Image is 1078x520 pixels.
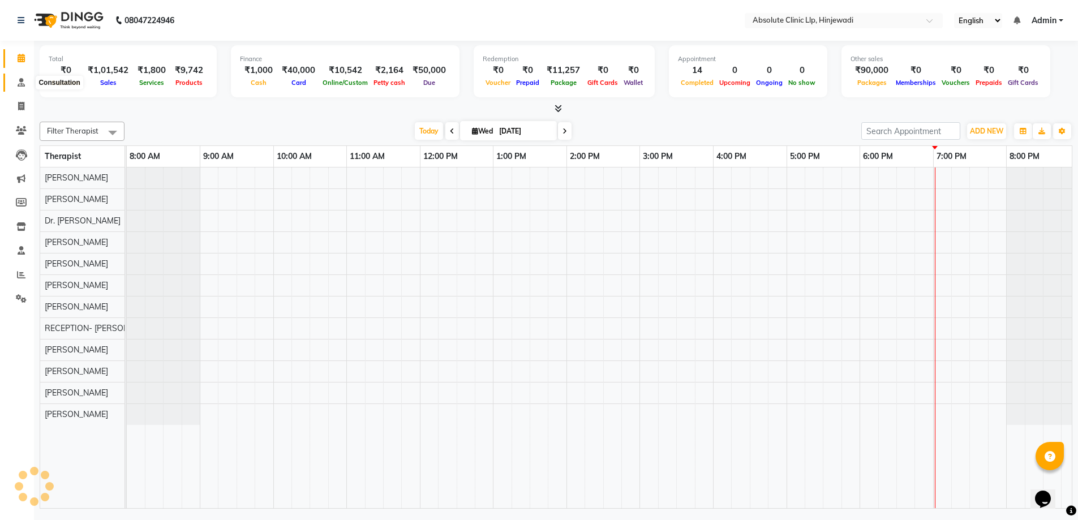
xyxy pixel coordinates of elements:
span: Vouchers [939,79,973,87]
a: 8:00 PM [1007,148,1042,165]
span: No show [785,79,818,87]
a: 2:00 PM [567,148,603,165]
div: 14 [678,64,716,77]
b: 08047224946 [124,5,174,36]
span: Memberships [893,79,939,87]
span: ADD NEW [970,127,1003,135]
span: [PERSON_NAME] [45,194,108,204]
div: Appointment [678,54,818,64]
input: 2025-09-03 [496,123,552,140]
span: Voucher [483,79,513,87]
span: Sales [97,79,119,87]
span: Dr. [PERSON_NAME] [45,216,121,226]
div: ₹40,000 [277,64,320,77]
span: Admin [1032,15,1056,27]
span: Gift Cards [1005,79,1041,87]
div: 0 [753,64,785,77]
div: ₹90,000 [851,64,893,77]
a: 4:00 PM [714,148,749,165]
span: Petty cash [371,79,408,87]
div: Total [49,54,208,64]
span: Wed [469,127,496,135]
span: [PERSON_NAME] [45,173,108,183]
div: ₹1,800 [133,64,170,77]
div: ₹0 [939,64,973,77]
span: [PERSON_NAME] [45,259,108,269]
span: Ongoing [753,79,785,87]
a: 11:00 AM [347,148,388,165]
div: ₹2,164 [371,64,408,77]
button: ADD NEW [967,123,1006,139]
input: Search Appointment [861,122,960,140]
div: Consultation [36,76,83,89]
span: Package [548,79,579,87]
span: [PERSON_NAME] [45,237,108,247]
div: ₹0 [621,64,646,77]
span: [PERSON_NAME] [45,388,108,398]
span: Today [415,122,443,140]
a: 6:00 PM [860,148,896,165]
div: Redemption [483,54,646,64]
a: 5:00 PM [787,148,823,165]
div: ₹0 [513,64,542,77]
div: ₹0 [49,64,83,77]
span: Therapist [45,151,81,161]
span: [PERSON_NAME] [45,366,108,376]
span: Card [289,79,309,87]
iframe: chat widget [1030,475,1067,509]
span: [PERSON_NAME] [45,280,108,290]
span: [PERSON_NAME] [45,302,108,312]
span: Completed [678,79,716,87]
span: Cash [248,79,269,87]
a: 9:00 AM [200,148,237,165]
a: 3:00 PM [640,148,676,165]
div: ₹0 [1005,64,1041,77]
img: logo [29,5,106,36]
a: 10:00 AM [274,148,315,165]
span: Online/Custom [320,79,371,87]
span: Prepaid [513,79,542,87]
span: Gift Cards [585,79,621,87]
a: 1:00 PM [493,148,529,165]
div: ₹11,257 [542,64,585,77]
div: ₹50,000 [408,64,450,77]
span: Upcoming [716,79,753,87]
a: 7:00 PM [934,148,969,165]
div: ₹0 [585,64,621,77]
span: [PERSON_NAME] [45,345,108,355]
span: Filter Therapist [47,126,98,135]
div: ₹0 [973,64,1005,77]
div: Finance [240,54,450,64]
div: 0 [785,64,818,77]
span: Products [173,79,205,87]
div: ₹1,01,542 [83,64,133,77]
div: ₹0 [483,64,513,77]
div: ₹1,000 [240,64,277,77]
div: ₹9,742 [170,64,208,77]
a: 12:00 PM [420,148,461,165]
div: Other sales [851,54,1041,64]
span: [PERSON_NAME] [45,409,108,419]
span: Packages [854,79,890,87]
div: ₹10,542 [320,64,371,77]
div: ₹0 [893,64,939,77]
div: 0 [716,64,753,77]
span: Wallet [621,79,646,87]
span: RECEPTION- [PERSON_NAME] [45,323,158,333]
span: Prepaids [973,79,1005,87]
span: Services [136,79,167,87]
span: Due [420,79,438,87]
a: 8:00 AM [127,148,163,165]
